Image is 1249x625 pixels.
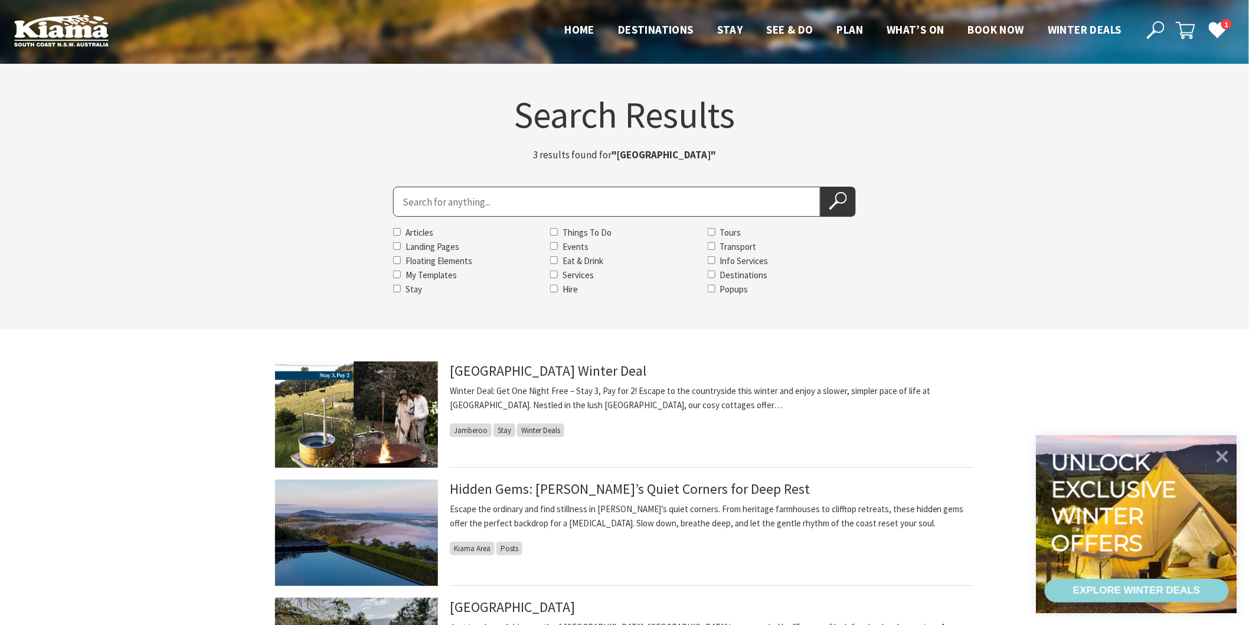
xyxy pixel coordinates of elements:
[450,424,492,437] span: Jamberoo
[1051,449,1182,556] div: Unlock exclusive winter offers
[517,424,564,437] span: Winter Deals
[1208,21,1226,38] a: 1
[450,384,974,412] p: Winter Deal: Get One Night Free – Stay 3, Pay for 2! Escape to the countryside this winter and en...
[1045,579,1229,603] a: EXPLORE WINTER DEALS
[563,284,578,295] label: Hire
[275,96,974,133] h1: Search Results
[612,148,716,161] strong: "[GEOGRAPHIC_DATA]"
[720,284,748,295] label: Popups
[450,480,810,498] a: Hidden Gems: [PERSON_NAME]’s Quiet Corners for Deep Rest
[406,255,472,266] label: Floating Elements
[720,255,769,266] label: Info Services
[406,269,457,281] label: My Templates
[563,241,588,252] label: Events
[1048,22,1122,37] span: Winter Deals
[887,22,944,37] span: What’s On
[717,22,743,37] span: Stay
[450,502,974,530] p: Escape the ordinary and find stillness in [PERSON_NAME]’s quiet corners. From heritage farmhouses...
[393,187,820,217] input: Search for:
[493,424,515,437] span: Stay
[565,22,595,37] span: Home
[477,147,772,163] p: 3 results found for
[1073,579,1200,603] div: EXPLORE WINTER DEALS
[496,542,522,555] span: Posts
[837,22,864,37] span: Plan
[406,284,422,295] label: Stay
[275,480,438,586] img: EagleView Park
[450,542,495,555] span: Kiama Area
[618,22,694,37] span: Destinations
[720,269,768,281] label: Destinations
[563,255,603,266] label: Eat & Drink
[450,598,575,616] a: [GEOGRAPHIC_DATA]
[406,241,459,252] label: Landing Pages
[720,241,757,252] label: Transport
[968,22,1024,37] span: Book now
[450,362,646,380] a: [GEOGRAPHIC_DATA] Winter Deal
[1221,19,1232,30] span: 1
[406,227,433,238] label: Articles
[720,227,741,238] label: Tours
[563,227,612,238] label: Things To Do
[14,14,109,47] img: Kiama Logo
[767,22,813,37] span: See & Do
[553,21,1133,40] nav: Main Menu
[563,269,594,281] label: Services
